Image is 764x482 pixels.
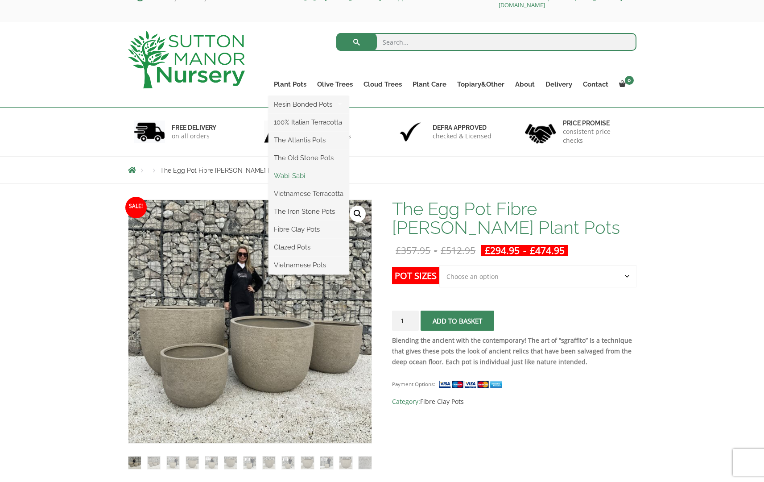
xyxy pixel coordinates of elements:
[392,245,479,256] del: -
[134,120,165,143] img: 1.jpg
[263,457,275,469] img: The Egg Pot Fibre Clay Champagne Plant Pots - Image 8
[563,119,631,127] h6: Price promise
[433,124,491,132] h6: Defra approved
[563,127,631,145] p: consistent price checks
[268,98,349,111] a: Resin Bonded Pots
[421,311,494,331] button: Add to basket
[510,78,540,91] a: About
[525,118,556,145] img: 4.jpg
[481,245,568,256] ins: -
[441,244,475,257] bdi: 512.95
[485,244,520,257] bdi: 294.95
[172,124,216,132] h6: FREE DELIVERY
[530,244,535,257] span: £
[392,336,632,366] strong: Blending the ancient with the contemporary! The art of “sgraffito” is a technique that gives thes...
[441,244,446,257] span: £
[485,244,490,257] span: £
[320,457,333,469] img: The Egg Pot Fibre Clay Champagne Plant Pots - Image 11
[128,31,245,88] img: logo
[396,244,401,257] span: £
[224,457,237,469] img: The Egg Pot Fibre Clay Champagne Plant Pots - Image 6
[268,241,349,254] a: Glazed Pots
[268,223,349,236] a: Fibre Clay Pots
[407,78,452,91] a: Plant Care
[172,132,216,141] p: on all orders
[614,78,636,91] a: 0
[125,197,147,218] span: Sale!
[268,151,349,165] a: The Old Stone Pots
[148,457,160,469] img: The Egg Pot Fibre Clay Champagne Plant Pots - Image 2
[392,396,636,407] span: Category:
[392,199,636,237] h1: The Egg Pot Fibre [PERSON_NAME] Plant Pots
[540,78,578,91] a: Delivery
[244,457,256,469] img: The Egg Pot Fibre Clay Champagne Plant Pots - Image 7
[268,258,349,272] a: Vietnamese Pots
[268,78,312,91] a: Plant Pots
[433,132,491,141] p: checked & Licensed
[578,78,614,91] a: Contact
[128,457,141,469] img: The Egg Pot Fibre Clay Champagne Plant Pots
[268,116,349,129] a: 100% Italian Terracotta
[530,244,565,257] bdi: 474.95
[358,78,407,91] a: Cloud Trees
[350,206,366,222] a: View full-screen image gallery
[167,457,179,469] img: The Egg Pot Fibre Clay Champagne Plant Pots - Image 3
[420,397,464,406] a: Fibre Clay Pots
[268,169,349,183] a: Wabi-Sabi
[395,120,426,143] img: 3.jpg
[268,205,349,218] a: The Iron Stone Pots
[359,457,371,469] img: The Egg Pot Fibre Clay Champagne Plant Pots - Image 13
[268,133,349,147] a: The Atlantis Pots
[282,457,294,469] img: The Egg Pot Fibre Clay Champagne Plant Pots - Image 9
[160,167,297,174] span: The Egg Pot Fibre [PERSON_NAME] Plant Pots
[312,78,358,91] a: Olive Trees
[396,244,430,257] bdi: 357.95
[339,457,352,469] img: The Egg Pot Fibre Clay Champagne Plant Pots - Image 12
[264,120,295,143] img: 2.jpg
[452,78,510,91] a: Topiary&Other
[438,380,505,389] img: payment supported
[392,311,419,331] input: Product quantity
[186,457,198,469] img: The Egg Pot Fibre Clay Champagne Plant Pots - Image 4
[625,76,634,85] span: 0
[128,166,636,174] nav: Breadcrumbs
[336,33,636,51] input: Search...
[392,267,439,284] label: Pot Sizes
[392,381,435,387] small: Payment Options:
[205,457,218,469] img: The Egg Pot Fibre Clay Champagne Plant Pots - Image 5
[268,187,349,200] a: Vietnamese Terracotta
[301,457,314,469] img: The Egg Pot Fibre Clay Champagne Plant Pots - Image 10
